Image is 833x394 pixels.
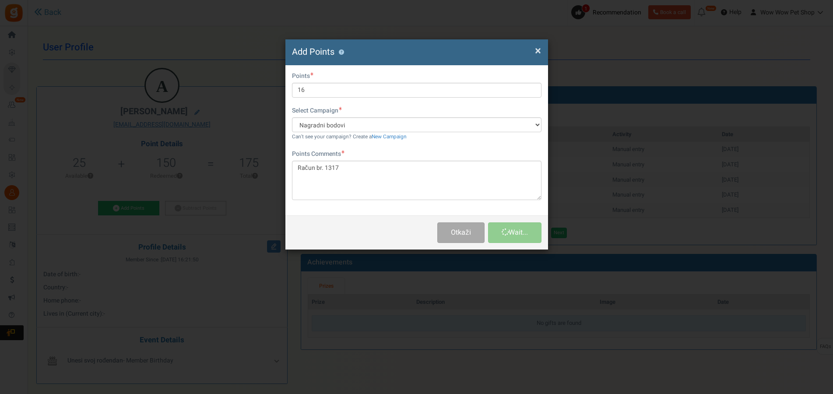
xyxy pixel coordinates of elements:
[437,222,484,243] button: Otkaži
[292,150,344,158] label: Points Comments
[535,42,541,59] span: ×
[292,133,407,141] small: Can't see your campaign? Create a
[292,46,334,58] span: Add Points
[339,49,344,55] button: ?
[7,4,33,30] button: Open LiveChat chat widget
[292,106,342,115] label: Select Campaign
[292,72,313,81] label: Points
[372,133,407,141] a: New Campaign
